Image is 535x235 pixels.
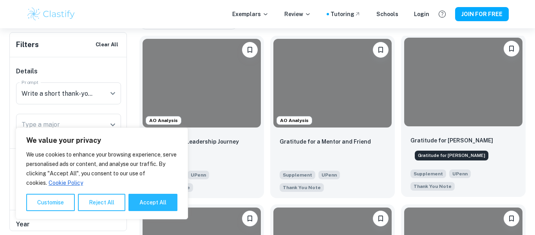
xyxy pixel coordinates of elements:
button: Clear All [94,39,120,51]
p: Gratitude for a Mentor and Friend [280,137,371,146]
button: Accept All [128,194,177,211]
button: Please log in to bookmark exemplars [242,211,258,226]
p: Exemplars [232,10,269,18]
button: JOIN FOR FREE [455,7,509,21]
span: Thank You Note [414,183,452,190]
h6: Year [16,220,121,229]
a: Please log in to bookmark exemplarsGratitude for Mrs. HarrisonSupplementUPennWrite a short thank-... [401,36,526,198]
button: Please log in to bookmark exemplars [373,211,389,226]
img: Clastify logo [26,6,76,22]
div: We value your privacy [16,128,188,219]
span: Write a short thank-you note to someone you have not yet thanked and would like to acknowledge. (... [280,182,324,192]
span: UPenn [449,169,471,178]
button: Open [107,119,118,130]
p: We value your privacy [26,136,177,145]
span: AO Analysis [146,117,181,124]
h6: Details [16,67,121,76]
button: Customise [26,194,75,211]
span: Supplement [280,171,315,179]
a: AO AnalysisPlease log in to bookmark exemplarsUnveiling the Leadership JourneySupplementUPennWrit... [139,36,264,198]
span: AO Analysis [277,117,312,124]
span: Supplement [410,169,446,178]
button: Please log in to bookmark exemplars [242,42,258,58]
span: UPenn [188,171,209,179]
a: Login [414,10,429,18]
button: Help and Feedback [436,7,449,21]
h6: Filters [16,39,39,50]
span: UPenn [318,171,340,179]
a: Schools [376,10,398,18]
label: Prompt [22,79,39,86]
button: Please log in to bookmark exemplars [373,42,389,58]
button: Please log in to bookmark exemplars [504,41,519,56]
button: Please log in to bookmark exemplars [504,211,519,226]
a: Tutoring [331,10,361,18]
div: Gratitude for [PERSON_NAME] [415,151,488,160]
a: Cookie Policy [48,179,83,186]
button: Open [107,88,118,99]
button: Reject All [78,194,125,211]
p: Review [284,10,311,18]
p: Unveiling the Leadership Journey [149,137,239,146]
p: Gratitude for Mrs. Harrison [410,136,493,145]
p: We use cookies to enhance your browsing experience, serve personalised ads or content, and analys... [26,150,177,188]
span: Thank You Note [283,184,321,191]
a: AO AnalysisPlease log in to bookmark exemplarsGratitude for a Mentor and FriendSupplementUPennWri... [270,36,395,198]
span: Write a short thank-you note to someone you have not yet thanked and would like to acknowledge. (... [410,181,455,191]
